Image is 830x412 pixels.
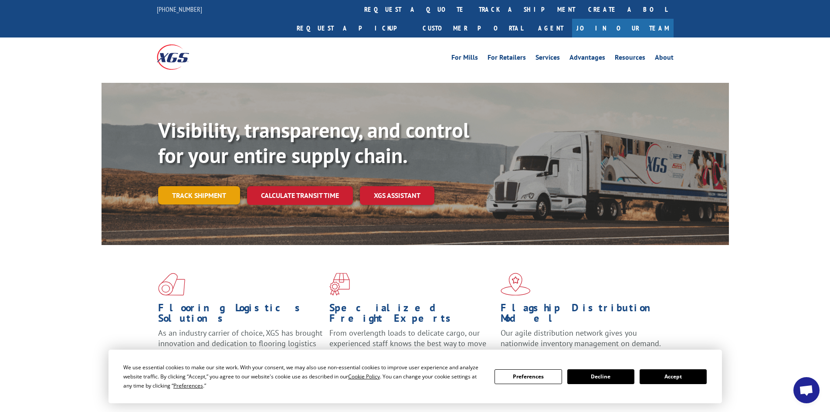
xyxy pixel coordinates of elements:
button: Accept [640,369,707,384]
img: xgs-icon-flagship-distribution-model-red [501,273,531,296]
button: Decline [567,369,634,384]
div: Open chat [793,377,820,403]
div: Cookie Consent Prompt [108,350,722,403]
a: For Retailers [488,54,526,64]
span: Our agile distribution network gives you nationwide inventory management on demand. [501,328,661,348]
h1: Specialized Freight Experts [329,303,494,328]
a: Agent [529,19,572,37]
span: Preferences [173,382,203,389]
a: For Mills [451,54,478,64]
button: Preferences [495,369,562,384]
a: Customer Portal [416,19,529,37]
h1: Flooring Logistics Solutions [158,303,323,328]
a: Request a pickup [290,19,416,37]
a: XGS ASSISTANT [360,186,434,205]
div: We use essential cookies to make our site work. With your consent, we may also use non-essential ... [123,363,484,390]
p: From overlength loads to delicate cargo, our experienced staff knows the best way to move your fr... [329,328,494,367]
span: As an industry carrier of choice, XGS has brought innovation and dedication to flooring logistics... [158,328,322,359]
a: [PHONE_NUMBER] [157,5,202,14]
img: xgs-icon-total-supply-chain-intelligence-red [158,273,185,296]
a: Join Our Team [572,19,674,37]
img: xgs-icon-focused-on-flooring-red [329,273,350,296]
a: Advantages [569,54,605,64]
a: Services [535,54,560,64]
a: Track shipment [158,186,240,204]
a: Calculate transit time [247,186,353,205]
span: Cookie Policy [348,373,380,380]
h1: Flagship Distribution Model [501,303,665,328]
b: Visibility, transparency, and control for your entire supply chain. [158,116,469,169]
a: About [655,54,674,64]
a: Resources [615,54,645,64]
